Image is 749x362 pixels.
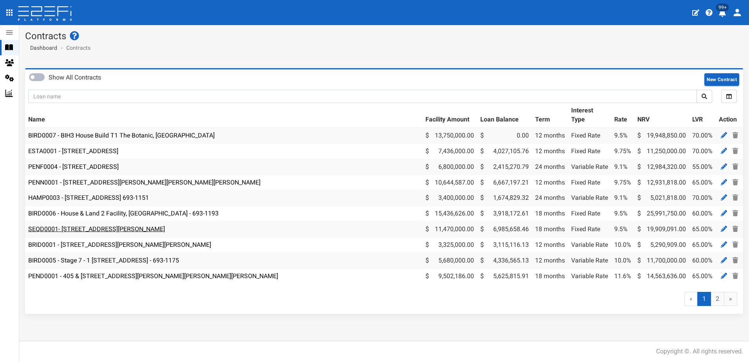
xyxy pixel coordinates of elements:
[568,128,611,143] td: Fixed Rate
[689,206,716,222] td: 60.00%
[477,159,532,175] td: 2,415,270.79
[49,73,101,82] label: Show All Contracts
[28,90,697,103] input: Loan name
[611,237,634,253] td: 10.0%
[611,143,634,159] td: 9.75%
[611,159,634,175] td: 9.1%
[28,179,261,186] a: PENN0001 - [STREET_ADDRESS][PERSON_NAME][PERSON_NAME][PERSON_NAME]
[532,159,568,175] td: 24 months
[634,103,689,128] th: NRV
[724,292,737,306] a: »
[28,272,278,280] a: PEND0001 - 405 & [STREET_ADDRESS][PERSON_NAME][PERSON_NAME][PERSON_NAME]
[611,268,634,284] td: 11.6%
[422,103,477,128] th: Facility Amount
[689,175,716,190] td: 65.00%
[611,222,634,237] td: 9.5%
[532,206,568,222] td: 18 months
[731,240,740,250] a: Delete Contract
[731,177,740,187] a: Delete Contract
[477,206,532,222] td: 3,918,172.61
[422,128,477,143] td: 13,750,000.00
[532,128,568,143] td: 12 months
[634,253,689,268] td: 11,700,000.00
[689,128,716,143] td: 70.00%
[731,224,740,234] a: Delete Contract
[422,143,477,159] td: 7,436,000.00
[532,190,568,206] td: 24 months
[568,103,611,128] th: Interest Type
[689,103,716,128] th: LVR
[27,45,57,51] span: Dashboard
[422,268,477,284] td: 9,502,186.00
[684,292,698,306] span: «
[731,130,740,140] a: Delete Contract
[28,163,119,170] a: PENF0004 - [STREET_ADDRESS]
[689,222,716,237] td: 65.00%
[477,190,532,206] td: 1,674,829.32
[477,222,532,237] td: 6,985,658.46
[532,253,568,268] td: 12 months
[477,175,532,190] td: 6,667,197.21
[532,222,568,237] td: 18 months
[689,237,716,253] td: 65.00%
[689,268,716,284] td: 65.00%
[634,190,689,206] td: 5,021,818.00
[611,190,634,206] td: 9.1%
[28,132,215,139] a: BIRD0007 - BIH3 House Build T1 The Botanic, [GEOGRAPHIC_DATA]
[689,253,716,268] td: 60.00%
[568,222,611,237] td: Fixed Rate
[28,210,219,217] a: BIRD0006 - House & Land 2 Facility, [GEOGRAPHIC_DATA] - 693-1193
[477,128,532,143] td: 0.00
[634,237,689,253] td: 5,290,909.00
[532,175,568,190] td: 12 months
[689,143,716,159] td: 70.00%
[477,237,532,253] td: 3,115,116.13
[568,159,611,175] td: Variable Rate
[568,237,611,253] td: Variable Rate
[568,268,611,284] td: Variable Rate
[422,190,477,206] td: 3,400,000.00
[731,208,740,218] a: Delete Contract
[28,194,149,201] a: HAMP0003 - [STREET_ADDRESS] 693-1151
[611,103,634,128] th: Rate
[731,146,740,156] a: Delete Contract
[634,206,689,222] td: 25,991,750.00
[568,206,611,222] td: Fixed Rate
[634,268,689,284] td: 14,563,636.00
[422,206,477,222] td: 15,436,626.00
[25,31,743,41] h1: Contracts
[731,162,740,172] a: Delete Contract
[568,175,611,190] td: Fixed Rate
[532,237,568,253] td: 12 months
[27,44,57,52] a: Dashboard
[611,175,634,190] td: 9.75%
[689,190,716,206] td: 70.00%
[731,271,740,281] a: Delete Contract
[634,143,689,159] td: 11,250,000.00
[422,237,477,253] td: 3,325,000.00
[689,159,716,175] td: 55.00%
[477,253,532,268] td: 4,336,565.13
[28,241,211,248] a: BRID0001 - [STREET_ADDRESS][PERSON_NAME][PERSON_NAME]
[611,206,634,222] td: 9.5%
[634,128,689,143] td: 19,948,850.00
[25,103,422,128] th: Name
[731,193,740,203] a: Delete Contract
[477,268,532,284] td: 5,625,815.91
[477,143,532,159] td: 4,027,105.76
[28,257,179,264] a: BIRD0005 - Stage 7 - 1 [STREET_ADDRESS] - 693-1175
[568,190,611,206] td: Variable Rate
[656,347,743,356] div: Copyright ©. All rights reserved.
[532,143,568,159] td: 12 months
[532,103,568,128] th: Term
[28,225,165,233] a: SEQD0001- [STREET_ADDRESS][PERSON_NAME]
[711,292,724,306] a: 2
[422,175,477,190] td: 10,644,587.00
[532,268,568,284] td: 18 months
[422,222,477,237] td: 11,470,000.00
[704,73,739,86] button: New Contract
[568,253,611,268] td: Variable Rate
[611,128,634,143] td: 9.5%
[28,147,118,155] a: ESTA0001 - [STREET_ADDRESS]
[731,255,740,265] a: Delete Contract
